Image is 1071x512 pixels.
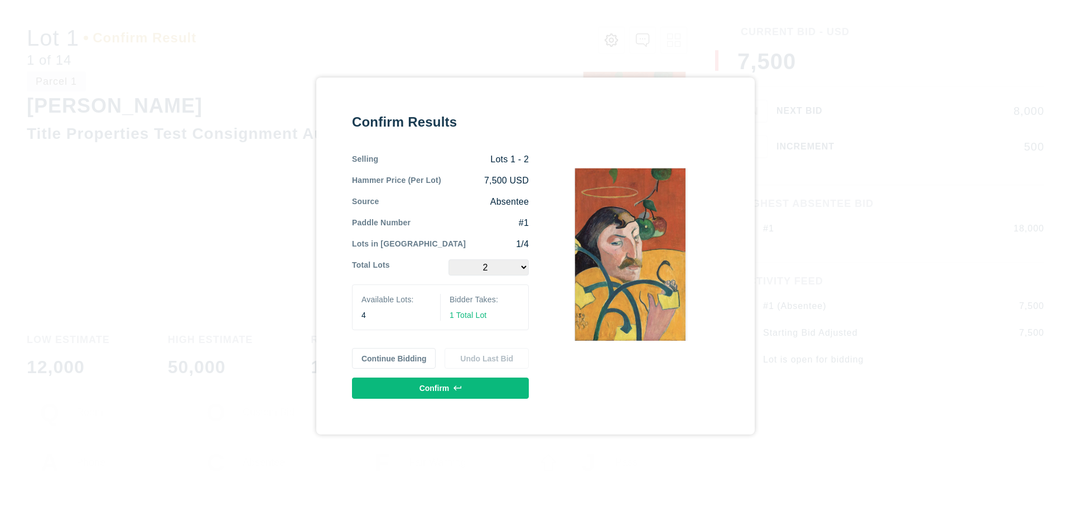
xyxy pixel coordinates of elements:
span: 1 Total Lot [450,311,486,320]
div: Lots in [GEOGRAPHIC_DATA] [352,238,466,250]
button: Continue Bidding [352,348,436,369]
div: Bidder Takes: [450,294,519,305]
div: Confirm Results [352,113,529,131]
button: Confirm [352,378,529,399]
div: Absentee [379,196,529,208]
div: #1 [411,217,529,229]
button: Undo Last Bid [445,348,529,369]
div: Paddle Number [352,217,411,229]
div: Available Lots: [361,294,431,305]
div: Lots 1 - 2 [378,153,529,166]
div: 7,500 USD [441,175,529,187]
div: 1/4 [466,238,529,250]
div: Total Lots [352,259,390,276]
div: Selling [352,153,378,166]
div: Source [352,196,379,208]
div: Hammer Price (Per Lot) [352,175,441,187]
div: 4 [361,310,431,321]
